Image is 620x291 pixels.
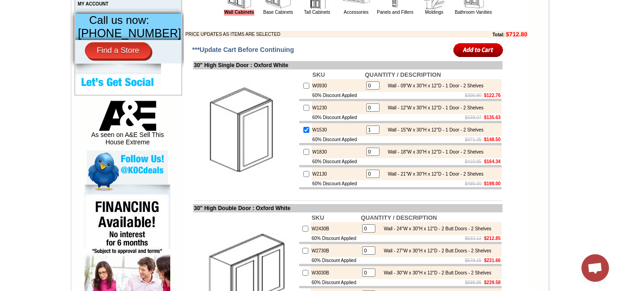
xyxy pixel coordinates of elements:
div: Wall - 15"W x 30"H x 12"D - 1 Door - 2 Shelves [383,127,484,132]
b: $164.34 [484,159,501,164]
s: $579.15 [465,258,481,263]
s: $598.95 [465,280,481,285]
td: 30" High Single Door : Oxford White [193,61,503,69]
td: Alabaster Shaker [37,42,60,51]
s: $306.90 [465,93,481,98]
div: Wall - 21"W x 30"H x 12"D - 1 Door - 2 Shelves [383,171,484,177]
td: [PERSON_NAME] White Shaker [91,42,119,52]
div: As seen on A&E Sell This House Extreme [87,101,168,150]
td: 60% Discount Applied [311,235,360,242]
a: Find a Store [85,42,151,59]
b: QUANTITY / DESCRIPTION [365,71,441,78]
td: W1230 [312,101,364,114]
div: Wall - 18"W x 30"H x 12"D - 1 Door - 2 Shelves [383,149,484,154]
b: $712.80 [506,31,527,38]
s: $371.25 [465,137,481,142]
b: QUANTITY / DESCRIPTION [361,214,437,221]
td: Bellmonte Maple [169,42,193,51]
b: $198.00 [484,181,501,186]
a: Wall Cabinets [224,10,254,16]
a: Moldings [425,10,443,15]
td: 60% Discount Applied [312,114,364,121]
s: $410.85 [465,159,481,164]
span: [PHONE_NUMBER] [78,27,181,40]
s: $532.12 [465,236,481,241]
b: $212.85 [484,236,501,241]
td: Baycreek Gray [120,42,143,51]
td: W1830 [312,145,364,158]
b: $239.58 [484,280,501,285]
td: W3030B [311,266,360,279]
td: W0930 [312,79,364,92]
div: Wall - 27"W x 30"H x 12"D - 2 Butt Doors - 2 Shelves [379,248,491,253]
span: Call us now: [89,14,149,26]
b: $135.63 [484,115,501,120]
b: $231.66 [484,258,501,263]
td: 30" High Double Door : Oxford White [193,204,503,212]
img: 30'' High Single Door [194,78,297,182]
td: 60% Discount Applied [312,180,364,187]
a: Price Sheet View in PDF Format [11,1,74,9]
b: $122.76 [484,93,501,98]
td: 60% Discount Applied [312,136,364,143]
td: PRICE UPDATES AS ITEMS ARE SELECTED [185,31,436,38]
td: 60% Discount Applied [311,279,360,286]
a: MY ACCOUNT [78,1,108,6]
a: Bathroom Vanities [455,10,492,15]
b: $148.50 [484,137,501,142]
b: SKU [312,214,324,221]
b: Total: [492,32,504,37]
div: Open chat [581,254,609,282]
b: SKU [313,71,325,78]
td: W2430B [311,222,360,235]
div: Wall - 30"W x 30"H x 12"D - 2 Butt Doors - 2 Shelves [379,270,491,275]
a: Base Cabinets [263,10,293,15]
a: Panels and Fillers [377,10,413,15]
div: Wall - 12"W x 30"H x 12"D - 1 Door - 2 Shelves [383,105,484,110]
a: Tall Cabinets [304,10,330,15]
div: Wall - 24"W x 30"H x 12"D - 2 Butt Doors - 2 Shelves [379,226,491,231]
td: 60% Discount Applied [312,92,364,99]
div: Wall - 09"W x 30"H x 12"D - 1 Door - 2 Shelves [383,83,484,88]
span: ***Update Cart Before Continuing [192,46,294,53]
td: Beachwood Oak Shaker [145,42,168,52]
td: W2130 [312,167,364,180]
td: 60% Discount Applied [311,257,360,264]
td: 60% Discount Applied [312,158,364,165]
s: $495.00 [465,181,481,186]
s: $339.07 [465,115,481,120]
img: pdf.png [1,2,9,10]
input: Add to Cart [453,42,503,57]
td: W1530 [312,123,364,136]
a: Accessories [344,10,369,15]
td: W2730B [311,244,360,257]
td: [PERSON_NAME] Yellow Walnut [61,42,89,52]
b: Price Sheet View in PDF Format [11,4,74,9]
